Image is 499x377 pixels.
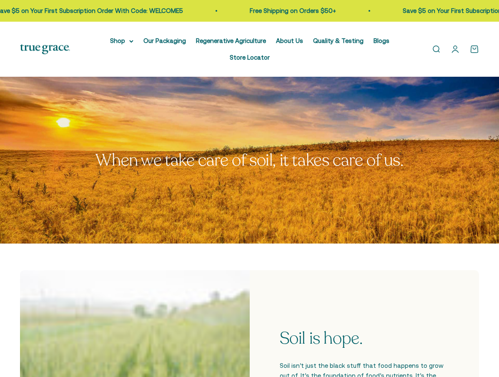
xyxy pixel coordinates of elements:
[313,37,364,44] a: Quality & Testing
[248,7,334,14] a: Free Shipping on Orders $50+
[110,36,133,46] summary: Shop
[276,37,303,44] a: About Us
[280,329,449,347] p: Soil is hope.
[230,54,270,61] a: Store Locator
[95,149,403,171] split-lines: When we take care of soil, it takes care of us.
[374,37,389,44] a: Blogs
[196,37,266,44] a: Regenerative Agriculture
[143,37,186,44] a: Our Packaging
